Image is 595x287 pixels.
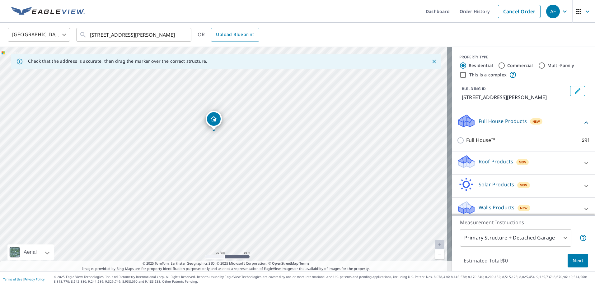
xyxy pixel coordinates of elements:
div: Full House ProductsNew [457,114,590,131]
div: [GEOGRAPHIC_DATA] [8,26,70,43]
div: Walls ProductsNew [457,200,590,218]
p: Check that the address is accurate, then drag the marker over the correct structure. [28,58,207,64]
div: Solar ProductsNew [457,177,590,195]
p: Solar Products [479,181,514,188]
span: New [532,119,540,124]
div: Aerial [7,244,54,260]
img: EV Logo [11,7,85,16]
p: | [3,277,45,281]
div: OR [198,28,259,42]
p: © 2025 Eagle View Technologies, Inc. and Pictometry International Corp. All Rights Reserved. Repo... [54,275,592,284]
button: Close [430,57,438,66]
div: PROPERTY TYPE [459,54,588,60]
label: Commercial [507,62,533,69]
div: Primary Structure + Detached Garage [460,229,571,247]
p: BUILDING ID [462,86,486,91]
a: Terms [299,261,310,266]
a: Upload Blueprint [211,28,259,42]
p: [STREET_ADDRESS][PERSON_NAME] [462,93,568,101]
button: Next [568,254,588,268]
label: Residential [469,62,493,69]
a: Current Level 20, Zoom In Disabled [435,240,444,249]
span: New [520,183,527,188]
label: Multi-Family [547,62,574,69]
input: Search by address or latitude-longitude [90,26,179,43]
span: New [519,160,527,165]
div: Roof ProductsNew [457,154,590,172]
span: New [520,206,528,211]
span: © 2025 TomTom, Earthstar Geographics SIO, © 2025 Microsoft Corporation, © [143,261,310,266]
div: Dropped pin, building 1, Residential property, 827 Woodward Blvd Pasadena, CA 91107 [206,111,222,130]
a: Privacy Policy [24,277,45,281]
a: OpenStreetMap [272,261,298,266]
a: Current Level 20, Zoom Out [435,249,444,259]
span: Next [573,257,583,265]
p: Full House Products [479,117,527,125]
p: Walls Products [479,204,514,211]
p: $91 [582,136,590,144]
span: Upload Blueprint [216,31,254,39]
p: Full House™ [466,136,495,144]
button: Edit building 1 [570,86,585,96]
p: Measurement Instructions [460,219,587,226]
a: Terms of Use [3,277,22,281]
label: This is a complex [469,72,507,78]
span: Your report will include the primary structure and a detached garage if one exists. [579,234,587,242]
a: Cancel Order [498,5,541,18]
p: Estimated Total: $0 [459,254,513,267]
p: Roof Products [479,158,513,165]
div: Aerial [22,244,39,260]
div: AF [546,5,560,18]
